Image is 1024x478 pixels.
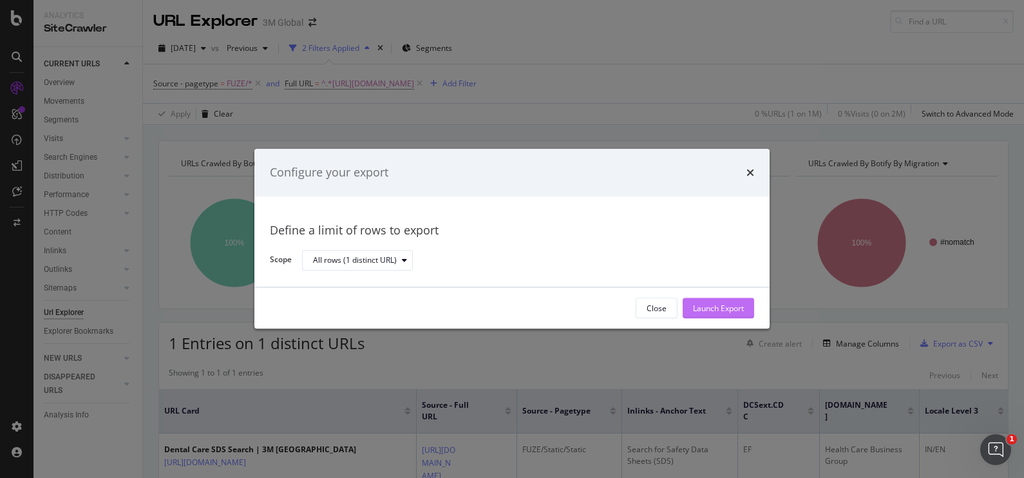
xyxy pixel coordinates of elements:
label: Scope [270,254,292,269]
div: Close [647,303,667,314]
div: Define a limit of rows to export [270,222,754,239]
div: Configure your export [270,164,388,181]
button: All rows (1 distinct URL) [302,250,413,271]
button: Close [636,298,678,319]
div: times [746,164,754,181]
div: Launch Export [693,303,744,314]
iframe: Intercom live chat [980,434,1011,465]
button: Launch Export [683,298,754,319]
div: All rows (1 distinct URL) [313,256,397,264]
div: modal [254,149,770,329]
span: 1 [1007,434,1017,445]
